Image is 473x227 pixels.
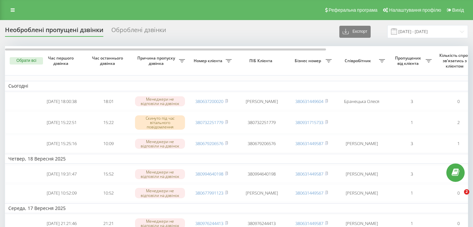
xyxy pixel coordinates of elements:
td: 3 [388,93,435,110]
td: [PERSON_NAME] [235,184,288,202]
div: Менеджери не відповіли на дзвінок [135,169,185,179]
td: 1 [388,184,435,202]
a: 380631449587 [295,220,323,226]
span: Номер клієнта [192,58,226,64]
td: [DATE] 10:52:09 [38,184,85,202]
button: Експорт [339,26,371,38]
a: 380631449604 [295,98,323,104]
span: Пропущених від клієнта [392,55,426,66]
td: Бранецька Олеся [335,93,388,110]
span: Реферальна програма [329,7,378,13]
span: Час останнього дзвінка [90,55,126,66]
td: 10:52 [85,184,132,202]
td: 3 [388,135,435,152]
iframe: Intercom live chat [450,189,466,205]
td: [DATE] 18:00:38 [38,93,85,110]
span: Кількість спроб зв'язатись з клієнтом [438,53,472,69]
a: 380994640198 [195,171,223,177]
td: [PERSON_NAME] [335,135,388,152]
a: 380637200020 [195,98,223,104]
a: 380732251779 [195,119,223,125]
a: 380631449587 [295,171,323,177]
td: 18:01 [85,93,132,110]
td: [PERSON_NAME] [335,184,388,202]
span: Час першого дзвінка [44,55,80,66]
td: [PERSON_NAME] [235,93,288,110]
span: 2 [464,189,469,195]
td: 15:52 [85,165,132,183]
span: Налаштування профілю [389,7,441,13]
span: ПІБ Клієнта [241,58,283,64]
td: 15:22 [85,111,132,133]
div: Оброблені дзвінки [111,26,166,37]
td: [DATE] 15:22:51 [38,111,85,133]
a: 380931715733 [295,119,323,125]
a: 380631449587 [295,140,323,146]
td: 3 [388,165,435,183]
span: Бізнес номер [292,58,326,64]
td: 10:09 [85,135,132,152]
a: 380631449567 [295,190,323,196]
div: Менеджери не відповіли на дзвінок [135,96,185,106]
td: [DATE] 19:31:47 [38,165,85,183]
a: 380677991123 [195,190,223,196]
td: 380679206576 [235,135,288,152]
td: 380994640198 [235,165,288,183]
button: Обрати всі [10,57,43,65]
td: [DATE] 15:25:16 [38,135,85,152]
td: [PERSON_NAME] [335,165,388,183]
div: Скинуто під час вітального повідомлення [135,115,185,130]
span: Вихід [452,7,464,13]
span: Співробітник [338,58,379,64]
div: Менеджери не відповіли на дзвінок [135,188,185,198]
span: Причина пропуску дзвінка [135,55,179,66]
div: Менеджери не відповіли на дзвінок [135,139,185,149]
div: Необроблені пропущені дзвінки [5,26,103,37]
a: 380976244413 [195,220,223,226]
td: 380732251779 [235,111,288,133]
td: 1 [388,111,435,133]
a: 380679206576 [195,140,223,146]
